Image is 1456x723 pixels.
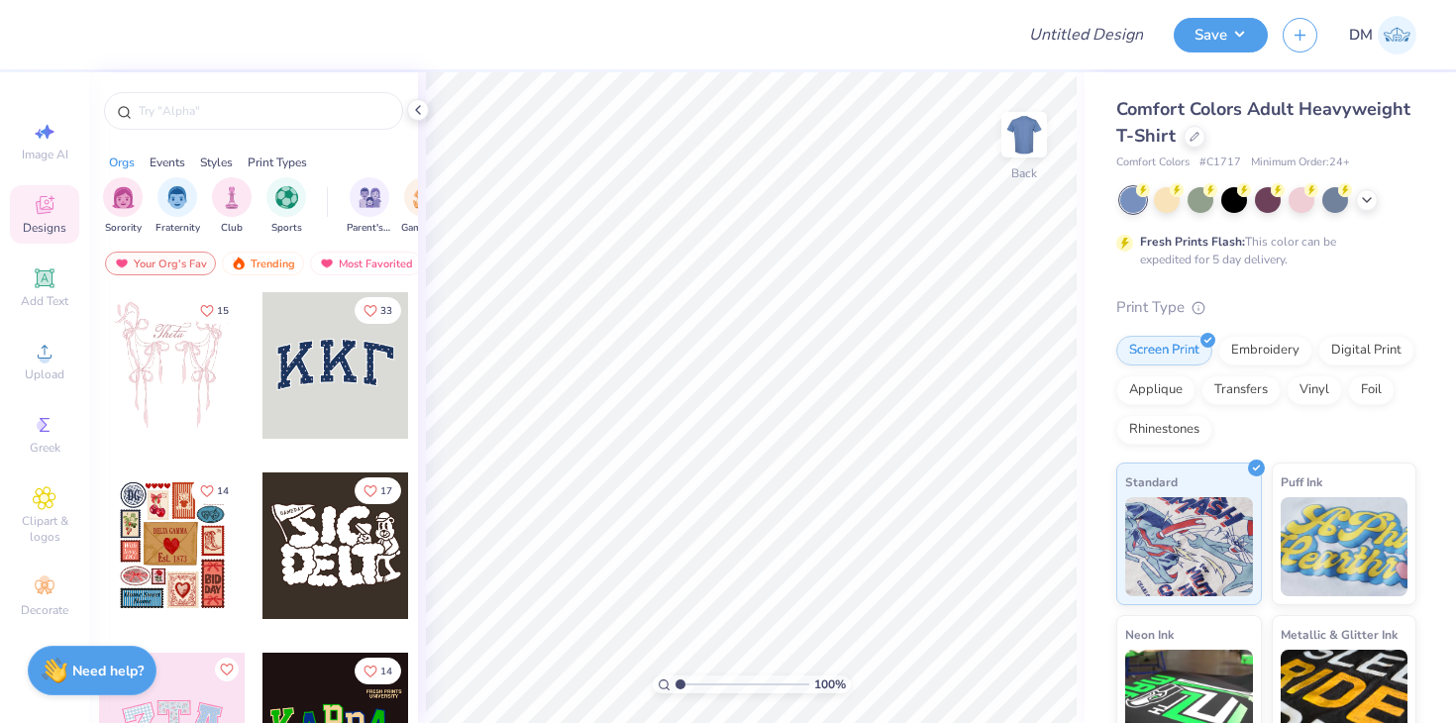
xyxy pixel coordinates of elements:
span: Neon Ink [1125,624,1174,645]
div: Applique [1116,375,1196,405]
button: Like [215,658,239,681]
img: Fraternity Image [166,186,188,209]
span: 33 [380,306,392,316]
button: filter button [156,177,200,236]
div: Trending [222,252,304,275]
span: Designs [23,220,66,236]
img: Sorority Image [112,186,135,209]
button: filter button [212,177,252,236]
img: Club Image [221,186,243,209]
span: Clipart & logos [10,513,79,545]
button: filter button [401,177,447,236]
img: Standard [1125,497,1253,596]
div: Embroidery [1218,336,1312,365]
span: Sorority [105,221,142,236]
input: Untitled Design [1013,15,1159,54]
div: Most Favorited [310,252,422,275]
span: Game Day [401,221,447,236]
span: Image AI [22,147,68,162]
div: Print Types [248,154,307,171]
span: Greek [30,440,60,456]
button: filter button [103,177,143,236]
span: Sports [271,221,302,236]
span: Puff Ink [1281,471,1322,492]
img: Sports Image [275,186,298,209]
span: # C1717 [1199,155,1241,171]
span: Comfort Colors [1116,155,1190,171]
span: Standard [1125,471,1178,492]
input: Try "Alpha" [137,101,390,121]
div: Orgs [109,154,135,171]
img: Back [1004,115,1044,155]
div: Your Org's Fav [105,252,216,275]
span: Club [221,221,243,236]
img: most_fav.gif [114,257,130,270]
span: Metallic & Glitter Ink [1281,624,1398,645]
div: Foil [1348,375,1395,405]
div: Back [1011,164,1037,182]
div: Screen Print [1116,336,1212,365]
button: filter button [266,177,306,236]
div: This color can be expedited for 5 day delivery. [1140,233,1384,268]
button: Like [355,477,401,504]
div: filter for Parent's Weekend [347,177,392,236]
div: Transfers [1201,375,1281,405]
strong: Need help? [72,662,144,680]
a: DM [1349,16,1416,54]
img: trending.gif [231,257,247,270]
strong: Fresh Prints Flash: [1140,234,1245,250]
div: filter for Sorority [103,177,143,236]
div: Events [150,154,185,171]
span: Upload [25,366,64,382]
button: Save [1174,18,1268,52]
img: Deepanshi Mittal [1378,16,1416,54]
button: Like [355,297,401,324]
div: Styles [200,154,233,171]
img: Game Day Image [413,186,436,209]
div: Print Type [1116,296,1416,319]
span: Comfort Colors Adult Heavyweight T-Shirt [1116,97,1410,148]
span: 100 % [814,675,846,693]
img: most_fav.gif [319,257,335,270]
span: Parent's Weekend [347,221,392,236]
div: filter for Sports [266,177,306,236]
img: Puff Ink [1281,497,1408,596]
span: DM [1349,24,1373,47]
span: Fraternity [156,221,200,236]
span: Decorate [21,602,68,618]
div: Rhinestones [1116,415,1212,445]
div: Digital Print [1318,336,1414,365]
span: 14 [217,486,229,496]
span: 15 [217,306,229,316]
div: filter for Club [212,177,252,236]
span: Minimum Order: 24 + [1251,155,1350,171]
button: filter button [347,177,392,236]
span: 14 [380,667,392,676]
span: 17 [380,486,392,496]
div: filter for Fraternity [156,177,200,236]
div: filter for Game Day [401,177,447,236]
div: Vinyl [1287,375,1342,405]
button: Like [355,658,401,684]
button: Like [191,297,238,324]
button: Like [191,477,238,504]
img: Parent's Weekend Image [359,186,381,209]
span: Add Text [21,293,68,309]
